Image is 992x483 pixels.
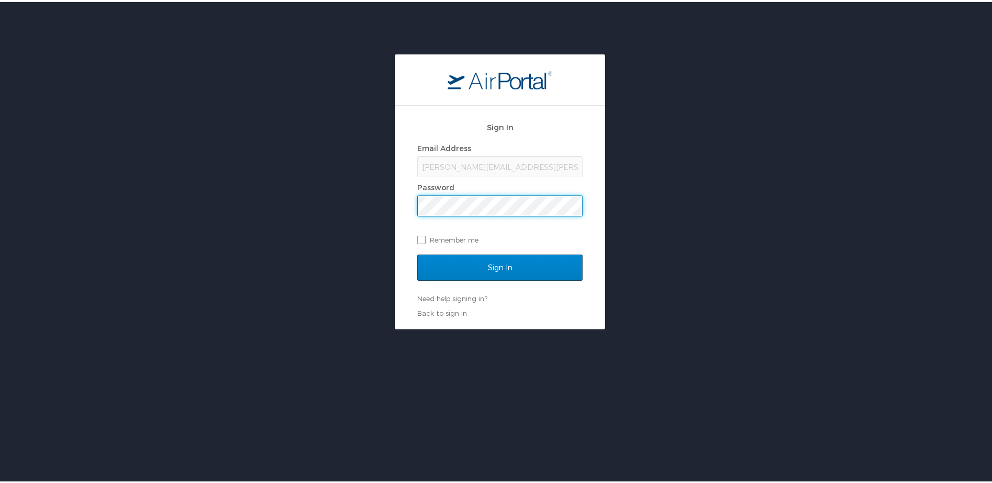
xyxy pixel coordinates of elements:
label: Remember me [417,230,583,246]
img: logo [448,68,552,87]
label: Email Address [417,142,471,151]
a: Need help signing in? [417,292,487,301]
input: Sign In [417,252,583,279]
label: Password [417,181,454,190]
h2: Sign In [417,119,583,131]
a: Back to sign in [417,307,467,315]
